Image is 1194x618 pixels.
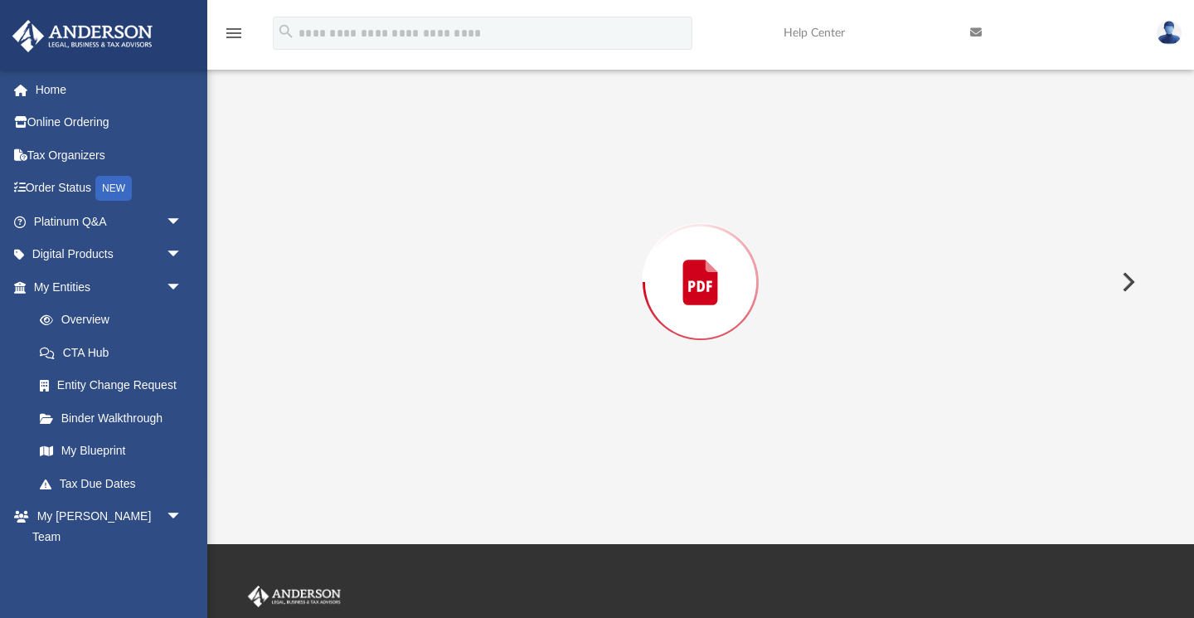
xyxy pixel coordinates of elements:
a: menu [224,32,244,43]
img: User Pic [1157,21,1182,45]
div: NEW [95,176,132,201]
img: Anderson Advisors Platinum Portal [245,586,344,607]
a: CTA Hub [23,336,207,369]
a: Digital Productsarrow_drop_down [12,238,207,271]
a: Binder Walkthrough [23,401,207,435]
a: Order StatusNEW [12,172,207,206]
a: Home [12,73,207,106]
a: Entity Change Request [23,369,207,402]
a: My Entitiesarrow_drop_down [12,270,207,304]
a: Overview [23,304,207,337]
i: menu [224,23,244,43]
img: Anderson Advisors Platinum Portal [7,20,158,52]
span: arrow_drop_down [166,500,199,534]
a: Platinum Q&Aarrow_drop_down [12,205,207,238]
a: Online Ordering [12,106,207,139]
button: Next File [1109,259,1145,305]
a: My Blueprint [23,435,199,468]
span: arrow_drop_down [166,238,199,272]
i: search [277,22,295,41]
span: arrow_drop_down [166,205,199,239]
a: Tax Organizers [12,139,207,172]
span: arrow_drop_down [166,270,199,304]
div: Preview [257,25,1145,497]
a: My [PERSON_NAME] Teamarrow_drop_down [12,500,199,553]
a: Tax Due Dates [23,467,207,500]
